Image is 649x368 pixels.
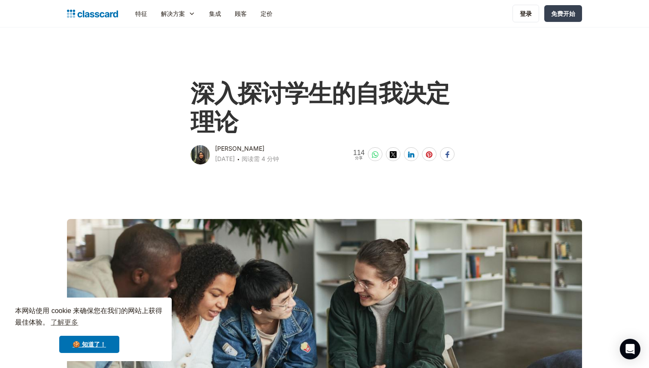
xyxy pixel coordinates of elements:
font: 解决方案 [161,10,185,17]
font: 免费开始 [551,10,575,17]
img: Twitter 白色分享按钮 [390,151,397,158]
font: 了解更多 [51,319,78,326]
font: 深入探讨学生的自我决定理论 [191,79,449,137]
a: 了解有关 Cookie 的更多信息 [49,316,79,329]
font: 集成 [209,10,221,17]
a: 忽略 cookie 消息 [59,336,119,353]
div: 打开 Intercom Messenger [620,339,640,359]
font: 特征 [135,10,147,17]
font: 登录 [520,10,532,17]
font: 分享 [355,156,363,160]
font: 本网站使用 cookie 来确保您在我们的网站上获得最佳体验。 [15,307,162,326]
a: 特征 [128,4,154,23]
font: [DATE] [215,155,235,162]
div: Cookie同意 [7,298,172,361]
a: 免费开始 [544,5,582,22]
font: ‧ [237,155,240,163]
a: 顾客 [228,4,254,23]
font: 114 [353,149,365,156]
a: 集成 [202,4,228,23]
font: 🍪 知道了！ [73,341,106,348]
a: 家 [67,8,118,20]
img: linkedin-白色分享按钮 [408,151,415,158]
font: [PERSON_NAME] [215,145,264,152]
font: 定价 [261,10,273,17]
a: 定价 [254,4,279,23]
img: pinterest-白色分享按钮 [426,151,433,158]
img: facebook-白色分享按钮 [444,151,451,158]
div: 解决方案 [154,4,202,23]
img: whatsapp-白色分享按钮 [372,151,379,158]
font: 顾客 [235,10,247,17]
a: 登录 [513,5,539,22]
font: 阅读需 4 分钟 [242,155,279,162]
